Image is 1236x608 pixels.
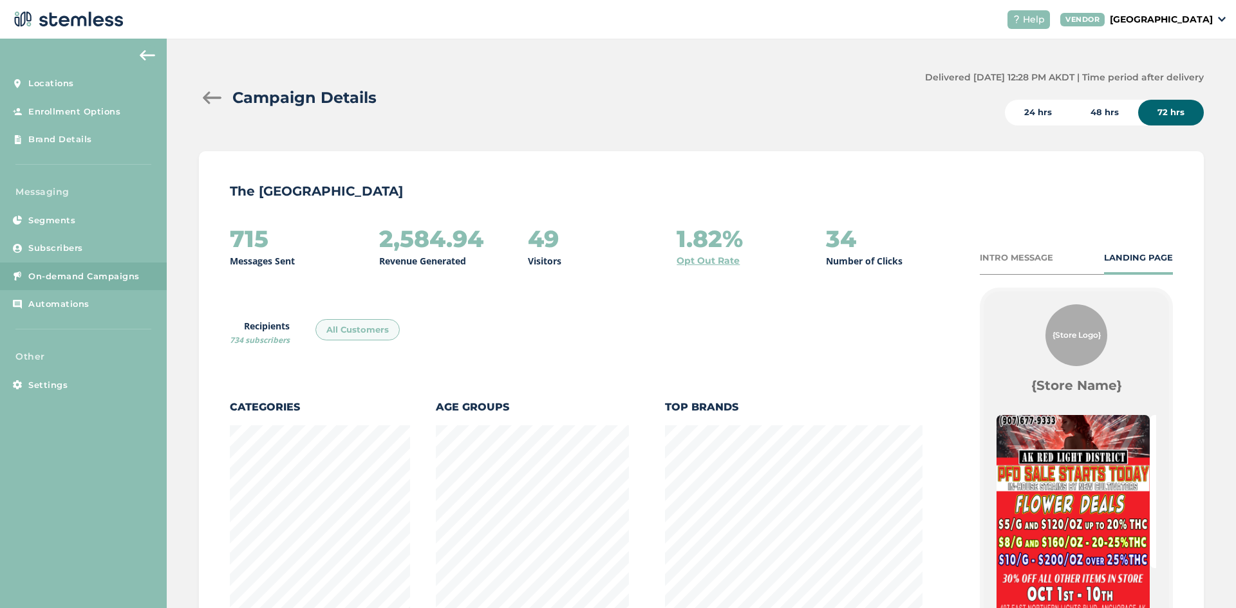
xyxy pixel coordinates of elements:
[28,106,120,118] span: Enrollment Options
[665,400,922,415] label: Top Brands
[230,335,290,345] span: 734 subscribers
[28,133,92,146] span: Brand Details
[826,254,903,268] p: Number of Clicks
[1110,13,1213,26] p: [GEOGRAPHIC_DATA]
[1053,329,1101,341] span: {Store Logo}
[436,400,629,415] label: Age Groups
[140,50,155,60] img: icon-arrow-back-accent-c549486e.svg
[230,182,1173,200] p: The [GEOGRAPHIC_DATA]
[28,242,83,255] span: Subscribers
[528,254,561,268] p: Visitors
[28,77,74,90] span: Locations
[230,254,295,268] p: Messages Sent
[1104,252,1173,264] div: LANDING PAGE
[677,254,740,268] a: Opt Out Rate
[1218,17,1226,22] img: icon_down-arrow-small-66adaf34.svg
[1013,15,1020,23] img: icon-help-white-03924b79.svg
[379,254,466,268] p: Revenue Generated
[1060,13,1105,26] div: VENDOR
[232,86,377,109] h2: Campaign Details
[826,226,856,252] h2: 34
[10,6,124,32] img: logo-dark-0685b13c.svg
[1172,546,1236,608] iframe: Chat Widget
[1031,376,1122,394] label: {Store Name}
[1138,100,1204,125] div: 72 hrs
[28,379,68,392] span: Settings
[379,226,483,252] h2: 2,584.94
[230,319,290,346] label: Recipients
[1071,100,1138,125] div: 48 hrs
[1005,100,1071,125] div: 24 hrs
[230,400,410,415] label: Categories
[28,298,89,311] span: Automations
[28,270,140,283] span: On-demand Campaigns
[528,226,559,252] h2: 49
[1023,13,1045,26] span: Help
[677,226,743,252] h2: 1.82%
[315,319,400,341] div: All Customers
[230,226,268,252] h2: 715
[980,252,1053,264] div: INTRO MESSAGE
[28,214,75,227] span: Segments
[925,71,1204,84] label: Delivered [DATE] 12:28 PM AKDT | Time period after delivery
